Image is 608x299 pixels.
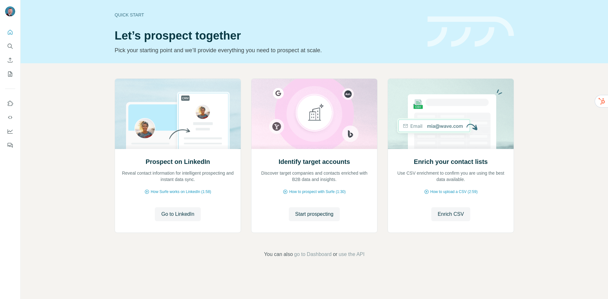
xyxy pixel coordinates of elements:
p: Reveal contact information for intelligent prospecting and instant data sync. [121,170,234,183]
img: Avatar [5,6,15,16]
span: How to upload a CSV (2:59) [430,189,478,195]
button: My lists [5,68,15,80]
div: Quick start [115,12,420,18]
span: How to prospect with Surfe (1:30) [289,189,345,195]
h1: Let’s prospect together [115,29,420,42]
img: Identify target accounts [251,79,377,149]
button: Feedback [5,140,15,151]
button: Use Surfe API [5,112,15,123]
button: Enrich CSV [431,207,470,221]
h2: Identify target accounts [279,157,350,166]
button: Enrich CSV [5,54,15,66]
button: Go to LinkedIn [155,207,200,221]
button: Search [5,40,15,52]
h2: Enrich your contact lists [414,157,488,166]
span: Go to LinkedIn [161,210,194,218]
button: Start prospecting [289,207,340,221]
span: How Surfe works on LinkedIn (1:58) [151,189,211,195]
p: Discover target companies and contacts enriched with B2B data and insights. [258,170,371,183]
span: Enrich CSV [438,210,464,218]
button: go to Dashboard [294,251,332,258]
img: banner [427,16,514,47]
button: Dashboard [5,126,15,137]
span: or [333,251,337,258]
p: Pick your starting point and we’ll provide everything you need to prospect at scale. [115,46,420,55]
img: Enrich your contact lists [388,79,514,149]
p: Use CSV enrichment to confirm you are using the best data available. [394,170,507,183]
img: Prospect on LinkedIn [115,79,241,149]
span: You can also [264,251,293,258]
span: Start prospecting [295,210,333,218]
h2: Prospect on LinkedIn [146,157,210,166]
button: Use Surfe on LinkedIn [5,98,15,109]
button: Quick start [5,27,15,38]
button: use the API [339,251,364,258]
